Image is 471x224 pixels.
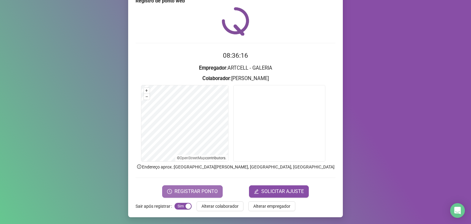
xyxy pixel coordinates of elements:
[136,201,174,211] label: Sair após registrar
[167,189,172,194] span: clock-circle
[249,185,309,198] button: editSOLICITAR AJUSTE
[261,188,304,195] span: SOLICITAR AJUSTE
[180,156,205,160] a: OpenStreetMap
[162,185,223,198] button: REGISTRAR PONTO
[144,94,150,100] button: –
[174,188,218,195] span: REGISTRAR PONTO
[199,65,226,71] strong: Empregador
[136,164,335,170] p: Endereço aprox. : [GEOGRAPHIC_DATA][PERSON_NAME], [GEOGRAPHIC_DATA], [GEOGRAPHIC_DATA]
[201,203,239,210] span: Alterar colaborador
[222,7,249,36] img: QRPoint
[136,64,335,72] h3: : ARTCELL - GALERIA
[144,88,150,94] button: +
[197,201,243,211] button: Alterar colaborador
[136,164,142,169] span: info-circle
[253,203,290,210] span: Alterar empregador
[202,75,230,81] strong: Colaborador
[254,189,259,194] span: edit
[248,201,295,211] button: Alterar empregador
[450,203,465,218] div: Open Intercom Messenger
[177,156,226,160] li: © contributors.
[136,75,335,83] h3: : [PERSON_NAME]
[223,52,248,59] time: 08:36:16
